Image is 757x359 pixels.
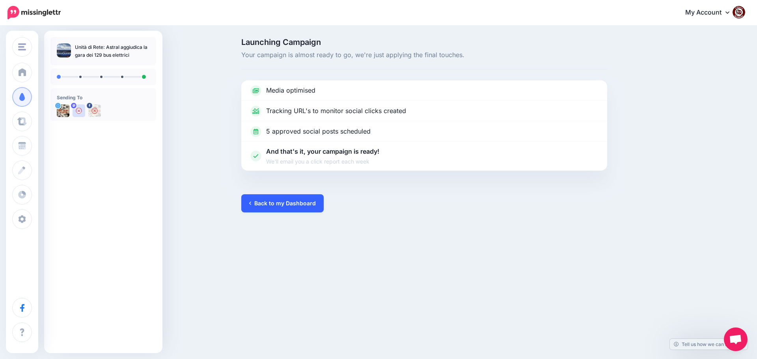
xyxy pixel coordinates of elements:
img: Missinglettr [7,6,61,19]
h4: Sending To [57,95,150,100]
p: 5 approved social posts scheduled [266,126,371,137]
a: Tell us how we can improve [670,339,748,350]
span: We'll email you a click report each week [266,157,379,166]
p: Tracking URL's to monitor social clicks created [266,106,406,116]
img: uTTNWBrh-84924.jpeg [57,104,69,117]
img: 4e1727ff1b098fe87e03302fd7caceb9_thumb.jpg [57,43,71,58]
p: And that's it, your campaign is ready! [266,147,379,166]
a: Back to my Dashboard [241,194,324,212]
span: Launching Campaign [241,38,607,46]
div: Aprire la chat [724,327,748,351]
img: user_default_image.png [73,104,85,117]
img: menu.png [18,43,26,50]
a: My Account [677,3,745,22]
span: Your campaign is almost ready to go, we're just applying the final touches. [241,50,607,60]
p: Unità di Rete: Astral aggiudica la gara dei 129 bus elettrici [75,43,150,59]
p: Media optimised [266,86,315,96]
img: 463453305_2684324355074873_6393692129472495966_n-bsa154739.jpg [88,104,101,117]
